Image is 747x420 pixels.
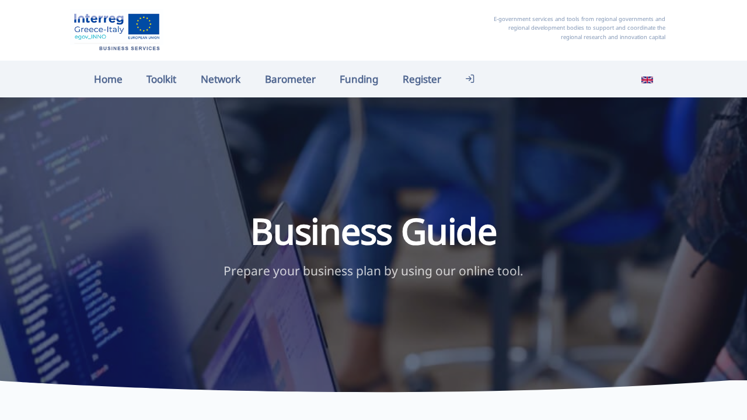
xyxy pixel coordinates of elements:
a: Network [189,66,253,92]
p: Prepare your business plan by using our online tool. [183,261,564,281]
a: Toolkit [135,66,189,92]
a: Funding [327,66,390,92]
img: en_flag.svg [641,74,653,86]
a: Register [390,66,453,92]
h1: Business Guide [183,209,564,252]
a: Barometer [253,66,328,92]
a: Home [82,66,135,92]
img: Home [70,9,163,52]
